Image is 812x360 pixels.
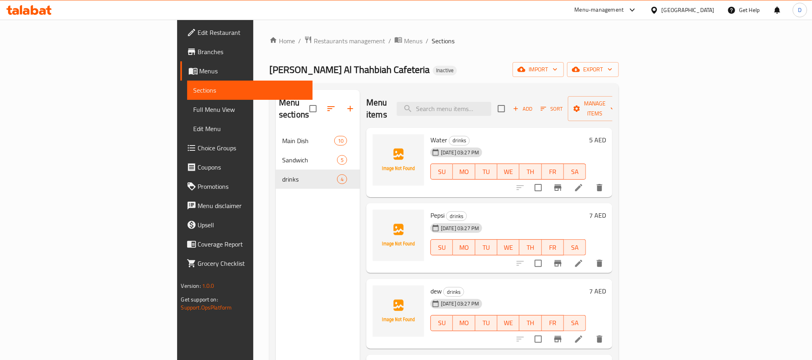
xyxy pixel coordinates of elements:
button: Branch-specific-item [548,254,568,273]
button: SU [430,315,453,331]
button: WE [497,315,519,331]
a: Menu disclaimer [180,196,313,215]
span: SU [434,166,450,178]
span: TU [479,317,494,329]
h6: 7 AED [589,285,606,297]
span: MO [456,242,472,253]
span: export [574,65,612,75]
button: SU [430,164,453,180]
a: Support.OpsPlatform [181,302,232,313]
span: Version: [181,281,201,291]
a: Edit menu item [574,183,584,192]
span: [DATE] 03:27 PM [438,224,482,232]
a: Edit menu item [574,259,584,268]
span: MO [456,166,472,178]
span: Sandwich [282,155,337,165]
div: Sandwich5 [276,150,360,170]
a: Coverage Report [180,235,313,254]
h6: 5 AED [589,134,606,146]
span: Select to update [530,255,547,272]
button: TU [475,164,497,180]
span: Full Menu View [194,105,306,114]
button: delete [590,254,609,273]
button: TH [519,239,541,255]
span: Main Dish [282,136,334,146]
a: Menus [394,36,422,46]
button: MO [453,164,475,180]
span: Branches [198,47,306,57]
span: TU [479,166,494,178]
span: SA [567,166,583,178]
span: drinks [449,136,469,145]
img: dew [373,285,424,337]
span: Menus [200,66,306,76]
button: TU [475,239,497,255]
span: Menus [404,36,422,46]
span: Manage items [574,99,615,119]
span: Upsell [198,220,306,230]
div: items [337,155,347,165]
span: drinks [282,174,337,184]
span: Menu disclaimer [198,201,306,210]
span: Sections [432,36,454,46]
nav: breadcrumb [269,36,619,46]
span: Sort sections [321,99,341,118]
span: Select to update [530,179,547,196]
span: WE [501,317,516,329]
img: Water [373,134,424,186]
div: items [337,174,347,184]
span: SU [434,317,450,329]
nav: Menu sections [276,128,360,192]
span: Get support on: [181,294,218,305]
a: Upsell [180,215,313,235]
li: / [388,36,391,46]
span: TH [523,166,538,178]
span: MO [456,317,472,329]
a: Branches [180,42,313,61]
span: Inactive [433,67,457,74]
button: MO [453,239,475,255]
span: WE [501,242,516,253]
a: Edit Restaurant [180,23,313,42]
a: Restaurants management [304,36,385,46]
span: Edit Restaurant [198,28,306,37]
span: Coupons [198,162,306,172]
span: TU [479,242,494,253]
span: FR [545,317,561,329]
div: Inactive [433,66,457,75]
h2: Menu items [366,97,387,121]
span: drinks [446,212,467,221]
span: SU [434,242,450,253]
a: Menus [180,61,313,81]
span: Restaurants management [314,36,385,46]
span: SA [567,242,583,253]
button: WE [497,239,519,255]
span: Sections [194,85,306,95]
div: [GEOGRAPHIC_DATA] [662,6,715,14]
span: 5 [337,156,347,164]
span: Water [430,134,447,146]
span: 10 [335,137,347,145]
span: SA [567,317,583,329]
button: import [513,62,564,77]
button: SA [564,239,586,255]
span: Add [512,104,533,113]
li: / [426,36,428,46]
button: SA [564,164,586,180]
span: 1.0.0 [202,281,214,291]
span: [DATE] 03:27 PM [438,149,482,156]
span: Coverage Report [198,239,306,249]
button: Add section [341,99,360,118]
span: FR [545,242,561,253]
a: Grocery Checklist [180,254,313,273]
button: FR [542,239,564,255]
span: Pepsi [430,209,444,221]
button: MO [453,315,475,331]
div: drinks [449,136,470,146]
button: FR [542,164,564,180]
div: drinks [446,211,467,221]
span: Choice Groups [198,143,306,153]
